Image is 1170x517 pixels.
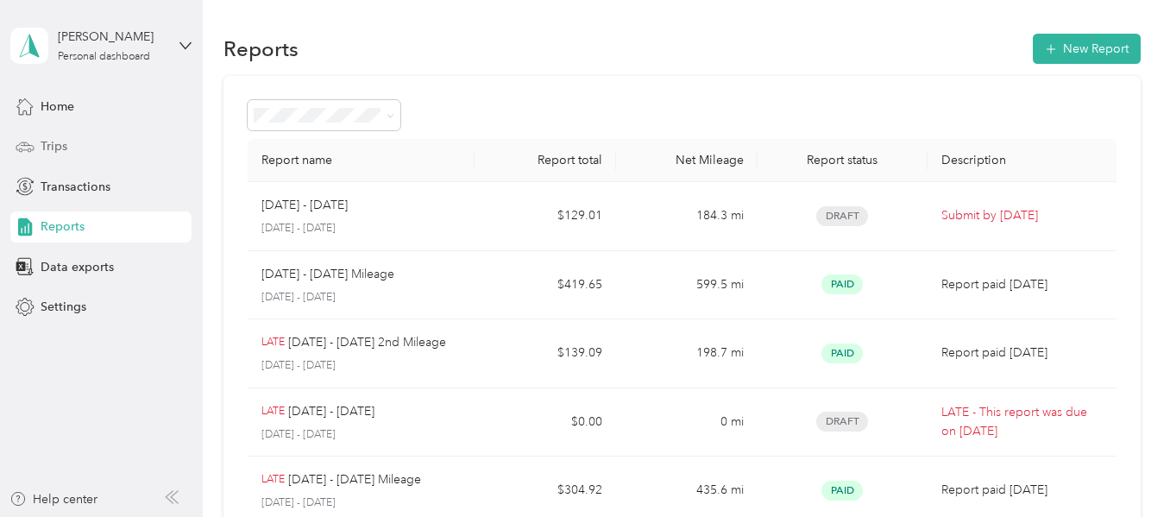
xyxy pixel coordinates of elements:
iframe: Everlance-gr Chat Button Frame [1073,420,1170,517]
p: [DATE] - [DATE] 2nd Mileage [288,333,446,352]
p: [DATE] - [DATE] [288,402,374,421]
p: [DATE] - [DATE] [261,290,460,306]
p: LATE [261,472,285,488]
div: Personal dashboard [58,52,150,62]
p: Report paid [DATE] [941,481,1103,500]
p: [DATE] - [DATE] Mileage [288,470,421,489]
td: $129.01 [475,182,616,251]
button: Help center [9,490,97,508]
td: 599.5 mi [616,251,758,320]
h1: Reports [223,40,299,58]
span: Paid [821,481,863,501]
th: Report name [248,139,474,182]
p: LATE [261,335,285,350]
span: Transactions [41,178,110,196]
p: [DATE] - [DATE] [261,358,460,374]
td: 184.3 mi [616,182,758,251]
div: Report status [771,153,914,167]
p: LATE - This report was due on [DATE] [941,403,1103,441]
span: Settings [41,298,86,316]
p: [DATE] - [DATE] Mileage [261,265,394,284]
span: Paid [821,344,863,363]
div: [PERSON_NAME] [58,28,166,46]
p: [DATE] - [DATE] [261,221,460,236]
p: [DATE] - [DATE] [261,495,460,511]
span: Draft [816,412,868,432]
span: Trips [41,137,67,155]
span: Data exports [41,258,114,276]
p: LATE [261,404,285,419]
th: Report total [475,139,616,182]
p: [DATE] - [DATE] [261,427,460,443]
p: Report paid [DATE] [941,344,1103,363]
p: Report paid [DATE] [941,275,1103,294]
th: Net Mileage [616,139,758,182]
td: $139.09 [475,319,616,388]
td: $0.00 [475,388,616,457]
span: Reports [41,218,85,236]
th: Description [928,139,1117,182]
p: [DATE] - [DATE] [261,196,348,215]
span: Paid [821,274,863,294]
td: 198.7 mi [616,319,758,388]
button: New Report [1033,34,1141,64]
td: 0 mi [616,388,758,457]
p: Submit by [DATE] [941,206,1103,225]
span: Draft [816,206,868,226]
span: Home [41,98,74,116]
td: $419.65 [475,251,616,320]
